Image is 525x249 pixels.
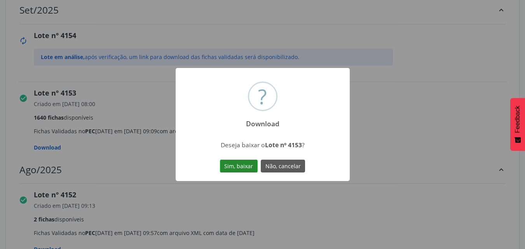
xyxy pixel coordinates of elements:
[194,141,331,149] div: Deseja baixar o ?
[220,160,258,173] button: Sim, baixar
[258,83,267,110] div: ?
[510,98,525,151] button: Feedback - Mostrar pesquisa
[261,160,305,173] button: Não, cancelar
[239,114,286,128] h2: Download
[514,106,521,133] span: Feedback
[265,141,302,149] strong: Lote nº 4153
